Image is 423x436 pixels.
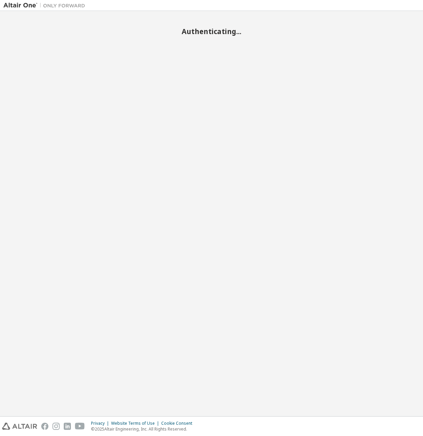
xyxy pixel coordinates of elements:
img: facebook.svg [41,423,48,430]
div: Website Terms of Use [111,421,161,426]
img: altair_logo.svg [2,423,37,430]
div: Cookie Consent [161,421,196,426]
img: youtube.svg [75,423,85,430]
img: linkedin.svg [64,423,71,430]
img: Altair One [3,2,89,9]
div: Privacy [91,421,111,426]
p: © 2025 Altair Engineering, Inc. All Rights Reserved. [91,426,196,432]
img: instagram.svg [52,423,60,430]
h2: Authenticating... [3,27,420,36]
